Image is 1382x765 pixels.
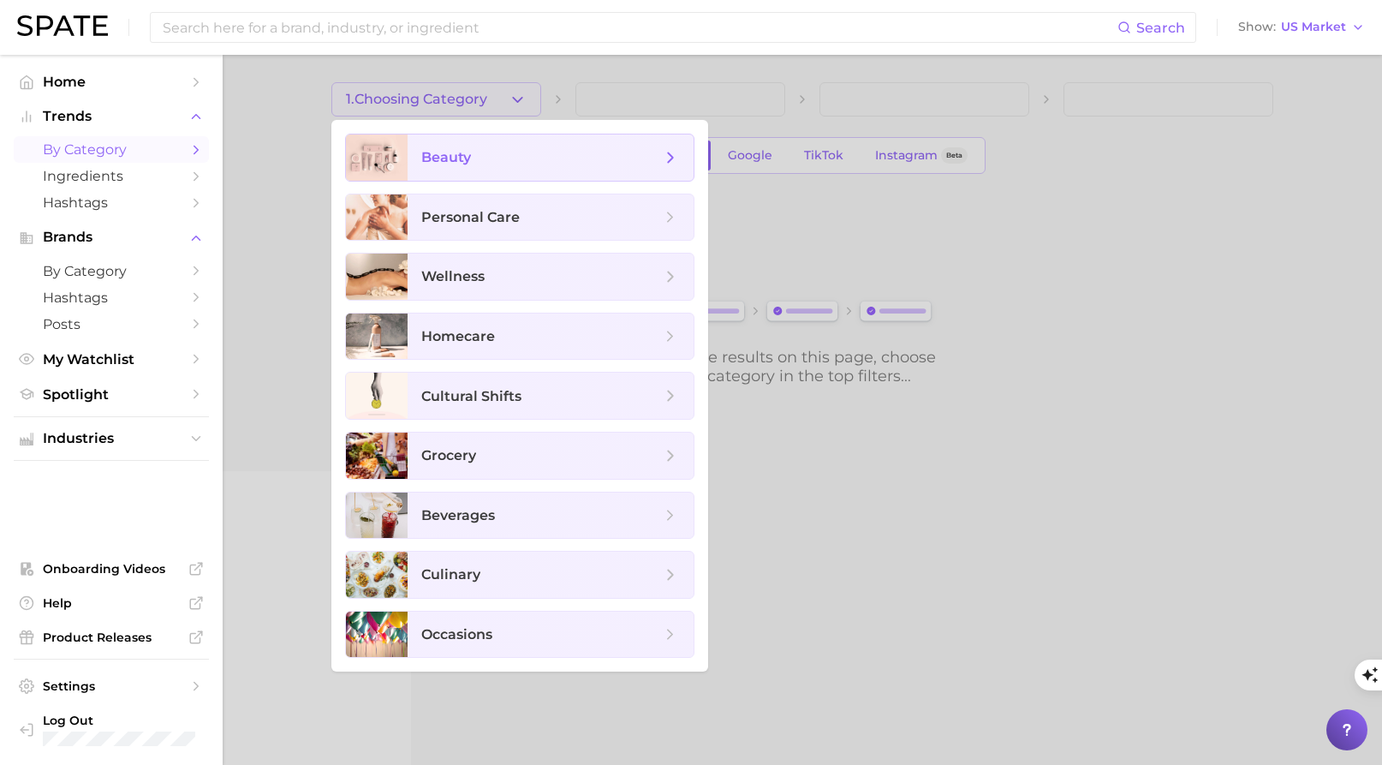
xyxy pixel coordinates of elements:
button: Trends [14,104,209,129]
span: personal care [421,209,520,225]
span: Trends [43,109,180,124]
button: ShowUS Market [1234,16,1369,39]
a: Posts [14,311,209,338]
span: by Category [43,141,180,158]
a: Home [14,69,209,95]
span: wellness [421,268,485,284]
a: by Category [14,136,209,163]
span: Hashtags [43,194,180,211]
span: Log Out [43,713,195,728]
span: Brands [43,230,180,245]
span: homecare [421,328,495,344]
a: Log out. Currently logged in with e-mail jason@seemeindex.com. [14,708,209,751]
span: beverages [421,507,495,523]
span: by Category [43,263,180,279]
span: Ingredients [43,168,180,184]
a: Ingredients [14,163,209,189]
span: Posts [43,316,180,332]
span: grocery [421,447,476,463]
span: Help [43,595,180,611]
span: culinary [421,566,480,583]
ul: 1.Choosing Category [331,120,708,672]
span: Onboarding Videos [43,561,180,577]
span: Hashtags [43,290,180,306]
span: My Watchlist [43,351,180,368]
button: Industries [14,426,209,451]
span: Search [1136,20,1185,36]
input: Search here for a brand, industry, or ingredient [161,13,1117,42]
span: occasions [421,626,492,642]
a: Settings [14,673,209,699]
a: by Category [14,258,209,284]
span: US Market [1281,22,1346,32]
span: Product Releases [43,630,180,645]
a: Onboarding Videos [14,556,209,582]
span: Spotlight [43,386,180,403]
span: cultural shifts [421,388,521,404]
a: Help [14,590,209,616]
span: Settings [43,678,180,694]
a: My Watchlist [14,346,209,373]
span: Home [43,74,180,90]
span: beauty [421,149,471,165]
button: Brands [14,224,209,250]
a: Product Releases [14,625,209,650]
img: SPATE [17,15,108,36]
span: Show [1238,22,1276,32]
span: Industries [43,431,180,446]
a: Spotlight [14,381,209,408]
a: Hashtags [14,189,209,216]
a: Hashtags [14,284,209,311]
